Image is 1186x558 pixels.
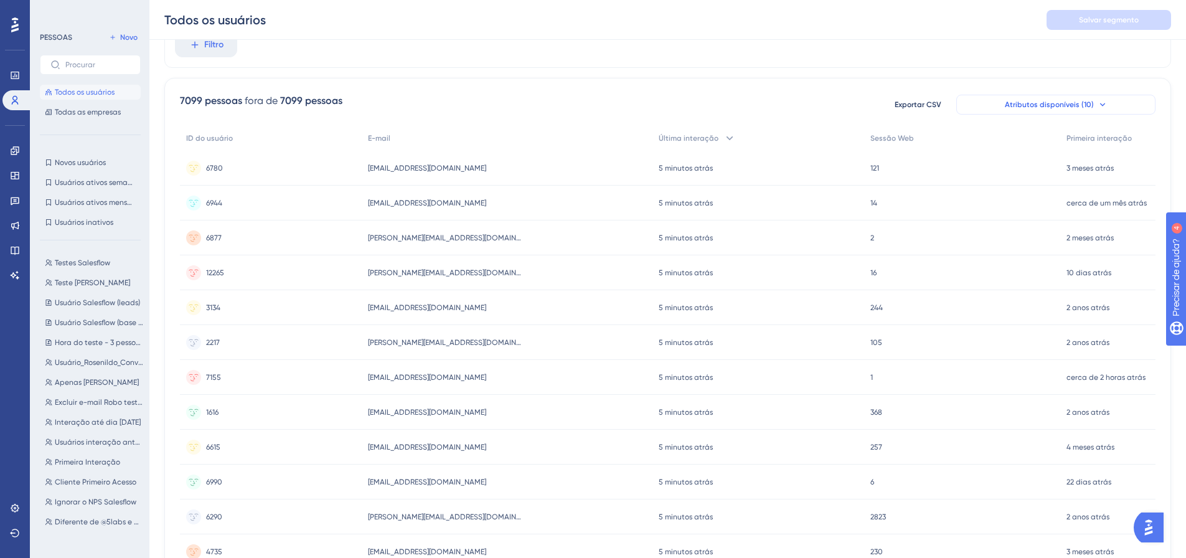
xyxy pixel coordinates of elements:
font: Testes Salesflow [55,258,110,267]
font: 4 meses atrás [1066,443,1114,452]
font: 3 meses atrás [1066,164,1114,173]
font: 2 [870,234,874,242]
font: cerca de 2 horas atrás [1066,373,1146,382]
button: Hora do teste - 3 pessoas [40,335,148,350]
button: Exportar CSV [887,95,949,115]
font: 6290 [206,513,222,521]
font: 7155 [206,373,221,382]
font: E-mail [368,134,390,143]
font: 6615 [206,443,220,452]
button: Interação até dia [DATE] [40,415,148,430]
font: [PERSON_NAME][EMAIL_ADDRESS][DOMAIN_NAME] [368,513,542,521]
font: 22 dias atrás [1066,478,1111,486]
font: 5 minutos atrás [659,234,713,242]
font: 2 meses atrás [1066,234,1114,242]
font: Exportar CSV [895,100,941,109]
iframe: Iniciador do Assistente de IA do UserGuiding [1134,509,1171,546]
font: Usuários interação anterior 05/11 [55,438,171,447]
font: Todos os usuários [55,88,115,97]
button: Salvar segmento [1047,10,1171,30]
font: Todas as empresas [55,108,121,116]
font: 5 minutos atrás [659,268,713,277]
font: Atributos disponíveis (10) [1005,100,1094,109]
font: 16 [870,268,877,277]
font: 105 [870,338,882,347]
font: [EMAIL_ADDRESS][DOMAIN_NAME] [368,199,486,207]
font: Cliente Primeiro Acesso [55,478,136,486]
button: Ignorar o NPS Salesflow [40,494,148,509]
font: Teste [PERSON_NAME] [55,278,130,287]
button: Primeira Interação [40,455,148,470]
button: Usuários ativos mensais [40,195,141,210]
button: Usuários ativos semanais [40,175,141,190]
button: Usuário Salesflow (base + Fivelabs) [40,315,148,330]
font: 1 [870,373,873,382]
font: Usuários inativos [55,218,113,227]
font: Usuários ativos semanais [55,178,142,187]
font: ID do usuário [186,134,233,143]
font: cerca de um mês atrás [1066,199,1147,207]
font: [EMAIL_ADDRESS][DOMAIN_NAME] [368,164,486,173]
font: Usuário_Rosenildo_Conversor [55,358,155,367]
input: Procurar [65,60,130,69]
font: Interação até dia [DATE] [55,418,141,427]
font: 368 [870,408,882,417]
font: pessoas [205,95,242,106]
button: Usuário_Rosenildo_Conversor [40,355,148,370]
font: [PERSON_NAME][EMAIL_ADDRESS][DOMAIN_NAME] [368,268,542,277]
button: Filtro [175,32,237,57]
font: Sessão Web [870,134,914,143]
button: Atributos disponíveis (10) [956,95,1155,115]
font: Diferente de @5labs e @fivelabs e @rumoon [55,518,206,526]
font: pessoas [305,95,342,106]
font: Usuário Salesflow (base + Fivelabs) [55,318,175,327]
button: Todos os usuários [40,85,141,100]
font: [EMAIL_ADDRESS][DOMAIN_NAME] [368,443,486,452]
font: Novos usuários [55,158,106,167]
font: Excluir e-mail Robo teste QA [55,398,155,407]
font: 4 [116,7,120,14]
font: 7099 [180,95,202,106]
button: Testes Salesflow [40,255,148,270]
button: Novo [106,30,141,45]
font: 257 [870,443,882,452]
font: [EMAIL_ADDRESS][DOMAIN_NAME] [368,478,486,486]
font: Precisar de ajuda? [29,6,107,15]
button: Usuários inativos [40,215,141,230]
font: Primeira interação [1066,134,1132,143]
button: Usuários interação anterior 05/11 [40,435,148,450]
button: Teste [PERSON_NAME] [40,275,148,290]
font: 14 [870,199,877,207]
font: 244 [870,303,883,312]
font: 121 [870,164,879,173]
font: [EMAIL_ADDRESS][DOMAIN_NAME] [368,408,486,417]
font: 6 [870,478,874,486]
button: Usuário Salesflow (leads) [40,295,148,310]
font: fora de [245,95,278,106]
font: 2217 [206,338,220,347]
font: 6990 [206,478,222,486]
button: Apenas [PERSON_NAME] [40,375,148,390]
font: 2 anos atrás [1066,303,1109,312]
font: Novo [120,33,138,42]
font: 5 minutos atrás [659,164,713,173]
font: [EMAIL_ADDRESS][DOMAIN_NAME] [368,547,486,556]
font: Última interação [659,134,718,143]
font: 5 minutos atrás [659,513,713,521]
font: 6780 [206,164,223,173]
font: 2 anos atrás [1066,513,1109,521]
font: 5 minutos atrás [659,547,713,556]
font: 2823 [870,513,886,521]
font: Todos os usuários [164,12,266,27]
font: Filtro [204,39,224,50]
font: 5 minutos atrás [659,338,713,347]
font: 6877 [206,234,222,242]
font: 4735 [206,547,222,556]
font: 5 minutos atrás [659,408,713,417]
font: 3 meses atrás [1066,547,1114,556]
font: Usuário Salesflow (leads) [55,298,140,307]
font: [EMAIL_ADDRESS][DOMAIN_NAME] [368,303,486,312]
font: 12265 [206,268,224,277]
font: Salvar segmento [1079,16,1139,24]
